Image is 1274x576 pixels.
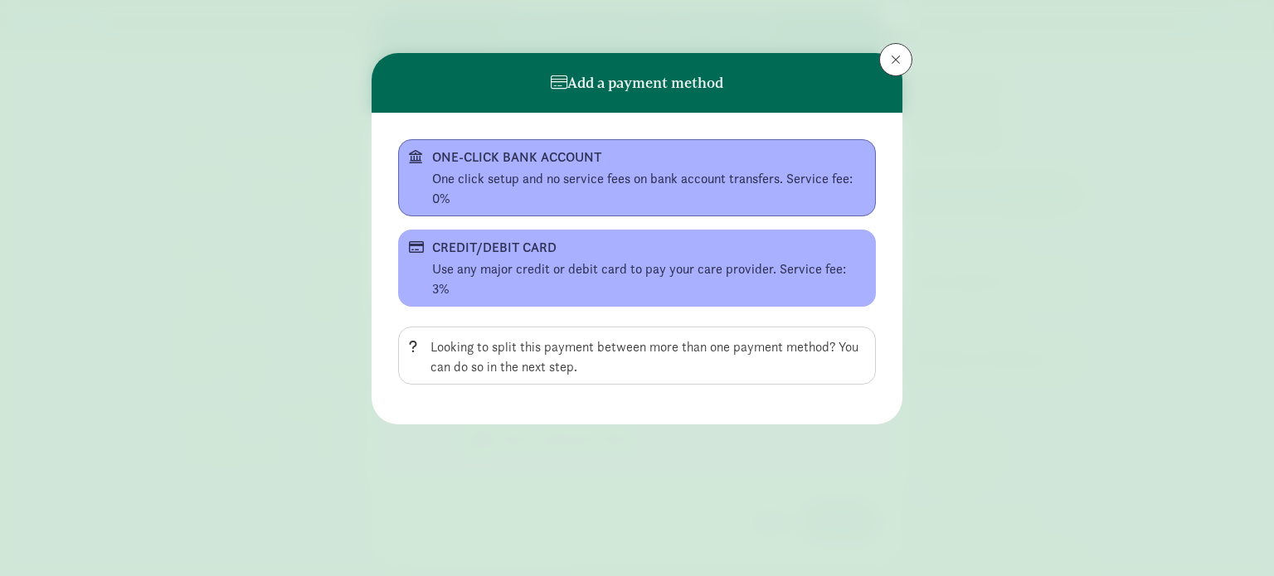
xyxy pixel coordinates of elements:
div: Looking to split this payment between more than one payment method? You can do so in the next step. [430,337,865,377]
div: Use any major credit or debit card to pay your care provider. Service fee: 3% [432,259,865,299]
button: CREDIT/DEBIT CARD Use any major credit or debit card to pay your care provider. Service fee: 3% [398,230,876,307]
button: ONE-CLICK BANK ACCOUNT One click setup and no service fees on bank account transfers. Service fee... [398,139,876,216]
div: One click setup and no service fees on bank account transfers. Service fee: 0% [432,169,865,209]
div: ONE-CLICK BANK ACCOUNT [432,148,839,167]
div: CREDIT/DEBIT CARD [432,238,839,258]
h6: Add a payment method [551,75,723,91]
